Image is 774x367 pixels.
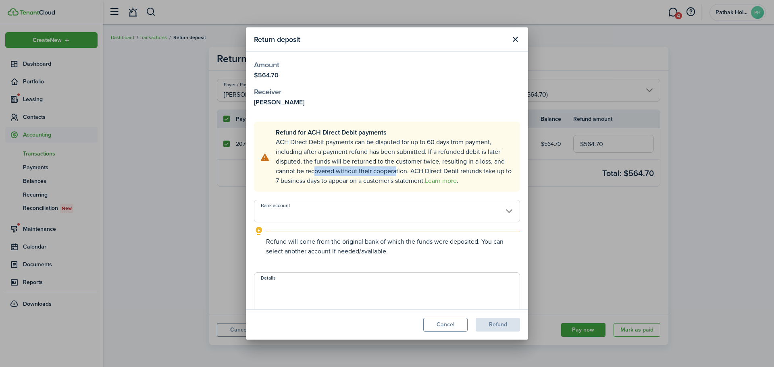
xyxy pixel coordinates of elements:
explanation-title: Refund for ACH Direct Debit payments [276,128,514,137]
explanation-description: Refund will come from the original bank of which the funds were deposited. You can select another... [266,237,520,256]
i: outline [254,226,264,236]
a: Learn more [425,176,457,185]
button: Close modal [508,33,522,46]
p: [PERSON_NAME] [254,97,520,107]
button: Cancel [423,318,468,332]
p: $564.70 [254,70,520,80]
h6: Amount [254,60,520,70]
h6: Receiver [254,87,520,97]
i: soft [260,152,270,162]
explanation-description: ACH Direct Debit payments can be disputed for up to 60 days from payment, including after a payme... [276,137,514,186]
modal-title: Return deposit [254,31,506,47]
